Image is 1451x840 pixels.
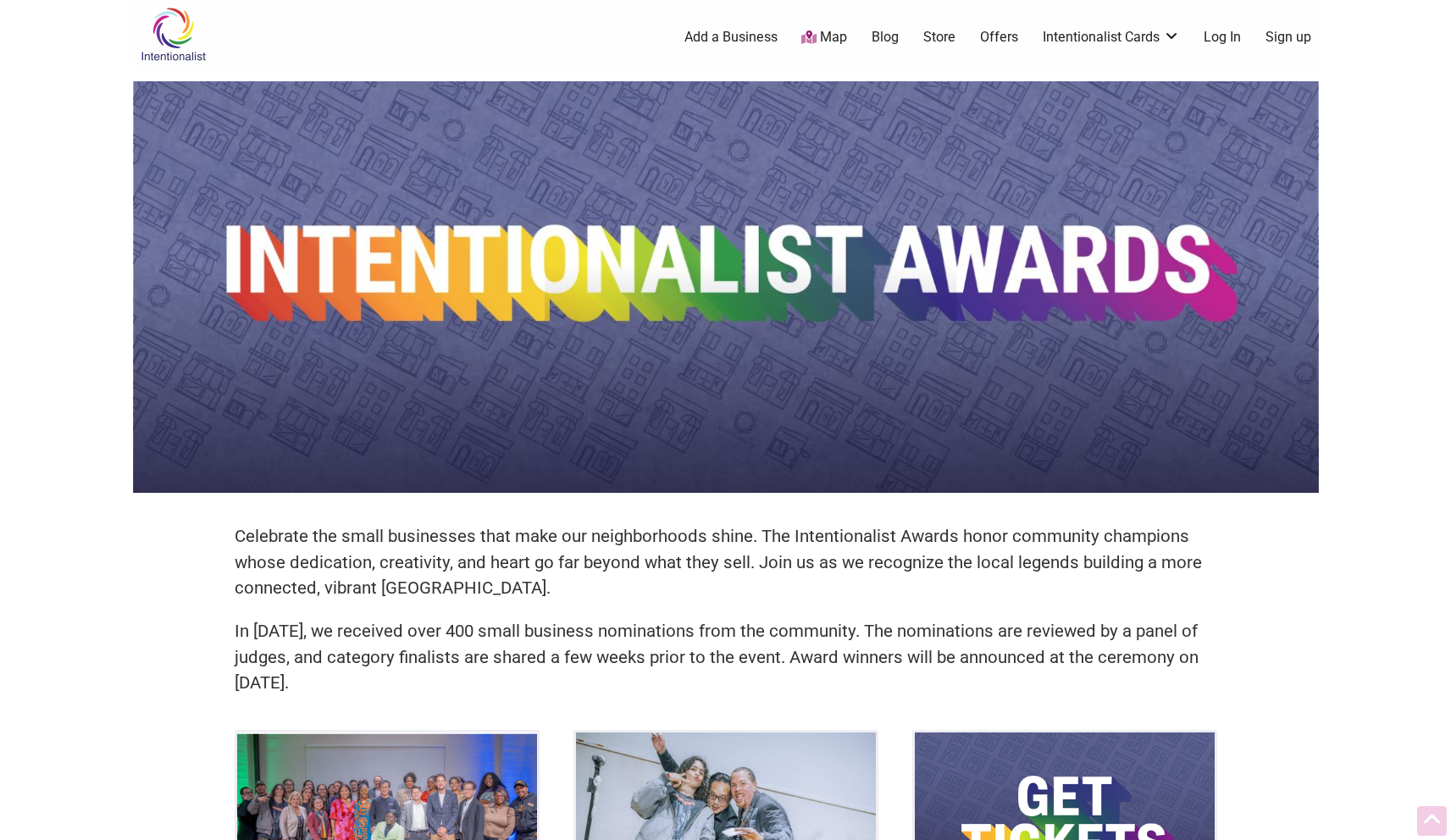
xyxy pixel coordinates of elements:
[235,618,1217,696] p: In [DATE], we received over 400 small business nominations from the community. The nominations ar...
[235,523,1217,601] p: Celebrate the small businesses that make our neighborhoods shine. The Intentionalist Awards honor...
[872,28,899,47] a: Blog
[1417,806,1447,836] div: Scroll Back to Top
[923,28,955,47] a: Store
[684,28,778,47] a: Add a Business
[1043,28,1180,47] a: Intentionalist Cards
[133,7,213,62] img: Intentionalist
[1204,28,1241,47] a: Log In
[801,28,847,47] a: Map
[980,28,1018,47] a: Offers
[1265,28,1311,47] a: Sign up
